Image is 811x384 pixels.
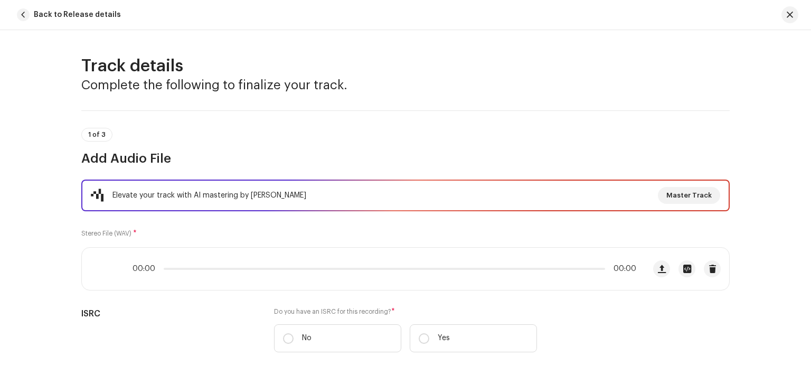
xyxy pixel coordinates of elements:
[658,187,720,204] button: Master Track
[666,185,712,206] span: Master Track
[438,333,450,344] p: Yes
[274,307,537,316] label: Do you have an ISRC for this recording?
[81,150,730,167] h3: Add Audio File
[81,307,257,320] h5: ISRC
[81,55,730,77] h2: Track details
[609,265,636,273] span: 00:00
[302,333,312,344] p: No
[81,77,730,93] h3: Complete the following to finalize your track.
[112,189,306,202] div: Elevate your track with AI mastering by [PERSON_NAME]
